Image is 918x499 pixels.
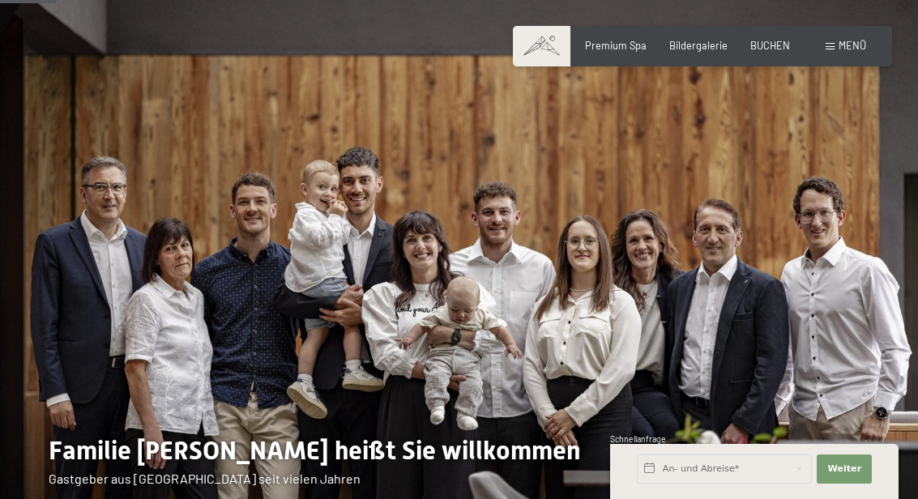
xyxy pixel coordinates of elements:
[669,39,728,52] a: Bildergalerie
[750,39,790,52] a: BUCHEN
[827,463,861,476] span: Weiter
[817,454,872,484] button: Weiter
[585,39,647,52] a: Premium Spa
[49,435,580,466] span: Familie [PERSON_NAME] heißt Sie willkommen
[49,471,361,486] span: Gastgeber aus [GEOGRAPHIC_DATA] seit vielen Jahren
[839,39,866,52] span: Menü
[610,434,666,444] span: Schnellanfrage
